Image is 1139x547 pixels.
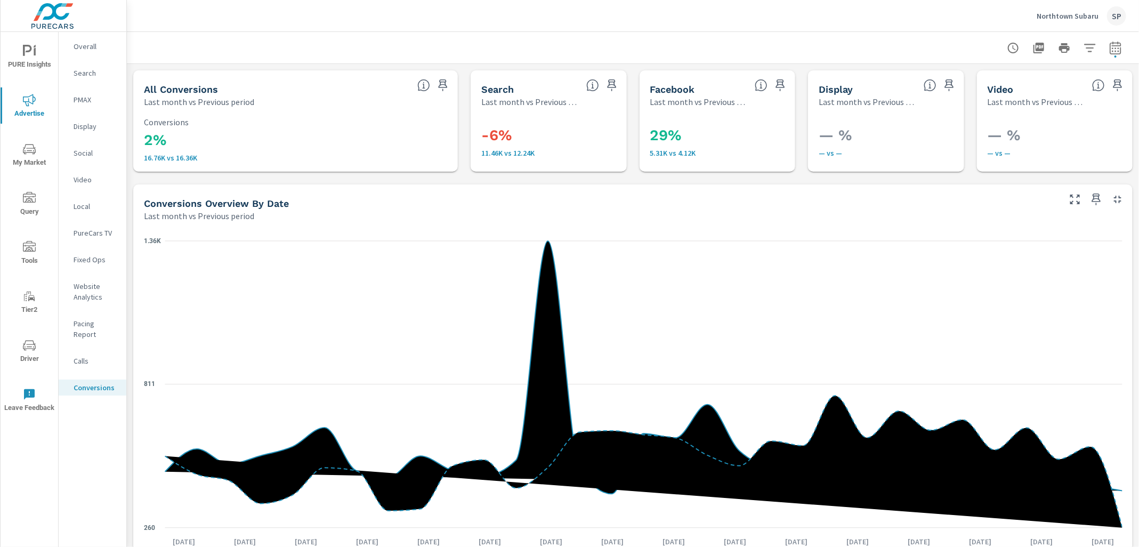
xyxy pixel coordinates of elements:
[74,382,118,393] p: Conversions
[819,95,915,108] p: Last month vs Previous period
[74,68,118,78] p: Search
[650,126,791,144] h3: 29%
[717,536,754,547] p: [DATE]
[288,536,325,547] p: [DATE]
[59,118,126,134] div: Display
[59,278,126,305] div: Website Analytics
[962,536,999,547] p: [DATE]
[4,290,55,316] span: Tier2
[165,536,203,547] p: [DATE]
[144,198,289,209] h5: Conversions Overview By Date
[1088,191,1105,208] span: Save this to your personalized report
[4,94,55,120] span: Advertise
[74,281,118,302] p: Website Analytics
[1079,37,1101,59] button: Apply Filters
[1107,6,1126,26] div: SP
[4,339,55,365] span: Driver
[941,77,958,94] span: Save this to your personalized report
[533,536,570,547] p: [DATE]
[819,126,959,144] h3: — %
[1109,77,1126,94] span: Save this to your personalized report
[144,131,447,149] h3: 2%
[755,79,768,92] span: All conversions reported from Facebook with duplicates filtered out
[1092,79,1105,92] span: Video Conversions include Actions, Leads and Unmapped Conversions
[74,356,118,366] p: Calls
[481,149,622,157] p: 11,456 vs 12,244
[650,84,695,95] h5: Facebook
[4,192,55,218] span: Query
[1109,191,1126,208] button: Minimize Widget
[74,201,118,212] p: Local
[1,32,58,424] div: nav menu
[819,149,959,157] p: — vs —
[4,143,55,169] span: My Market
[59,145,126,161] div: Social
[481,126,622,144] h3: -6%
[59,380,126,396] div: Conversions
[144,95,254,108] p: Last month vs Previous period
[656,536,693,547] p: [DATE]
[594,536,632,547] p: [DATE]
[144,524,155,532] text: 260
[901,536,938,547] p: [DATE]
[481,95,578,108] p: Last month vs Previous period
[988,84,1014,95] h5: Video
[434,77,451,94] span: Save this to your personalized report
[144,84,218,95] h5: All Conversions
[1085,536,1122,547] p: [DATE]
[59,353,126,369] div: Calls
[59,225,126,241] div: PureCars TV
[74,94,118,105] p: PMAX
[586,79,599,92] span: Search Conversions include Actions, Leads and Unmapped Conversions.
[650,149,791,157] p: 5.31K vs 4.12K
[59,38,126,54] div: Overall
[603,77,620,94] span: Save this to your personalized report
[1054,37,1075,59] button: Print Report
[1023,536,1061,547] p: [DATE]
[74,228,118,238] p: PureCars TV
[839,536,877,547] p: [DATE]
[924,79,936,92] span: Display Conversions include Actions, Leads and Unmapped Conversions
[59,198,126,214] div: Local
[74,148,118,158] p: Social
[144,154,447,162] p: 16,761 vs 16,361
[4,388,55,414] span: Leave Feedback
[144,117,447,127] p: Conversions
[472,536,509,547] p: [DATE]
[778,536,815,547] p: [DATE]
[4,45,55,71] span: PURE Insights
[74,318,118,340] p: Pacing Report
[144,381,155,388] text: 811
[59,172,126,188] div: Video
[74,254,118,265] p: Fixed Ops
[410,536,448,547] p: [DATE]
[74,174,118,185] p: Video
[59,252,126,268] div: Fixed Ops
[481,84,514,95] h5: Search
[1028,37,1049,59] button: "Export Report to PDF"
[650,95,747,108] p: Last month vs Previous period
[59,316,126,342] div: Pacing Report
[417,79,430,92] span: All Conversions include Actions, Leads and Unmapped Conversions
[1067,191,1084,208] button: Make Fullscreen
[1037,11,1098,21] p: Northtown Subaru
[349,536,386,547] p: [DATE]
[144,237,161,245] text: 1.36K
[988,126,1128,144] h3: — %
[74,121,118,132] p: Display
[1105,37,1126,59] button: Select Date Range
[74,41,118,52] p: Overall
[772,77,789,94] span: Save this to your personalized report
[144,210,254,222] p: Last month vs Previous period
[4,241,55,267] span: Tools
[988,149,1128,157] p: — vs —
[988,95,1084,108] p: Last month vs Previous period
[59,65,126,81] div: Search
[227,536,264,547] p: [DATE]
[59,92,126,108] div: PMAX
[819,84,853,95] h5: Display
